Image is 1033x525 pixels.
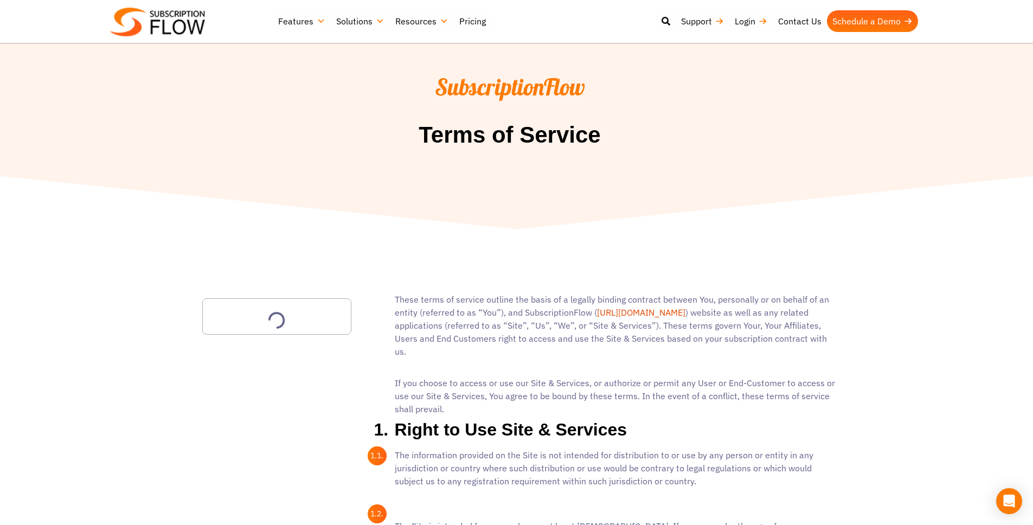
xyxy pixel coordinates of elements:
span: SubscriptionFlow [435,73,585,101]
strong: Right to Use Site & Services [395,420,627,439]
span: 1. [374,420,389,440]
h1: Terms of Service [191,121,829,150]
a: Login [729,10,773,32]
a: Pricing [454,10,491,32]
a: Solutions [331,10,390,32]
a: Features [273,10,331,32]
p: The information provided on the Site is not intended for distribution to or use by any person or ... [389,449,837,498]
span: 1.2. [368,504,387,523]
a: Schedule a Demo [827,10,918,32]
a: Resources [390,10,454,32]
div: Open Intercom Messenger [996,488,1022,514]
a: Contact Us [773,10,827,32]
p: If you choose to access or use our Site & Services, or authorize or permit any User or End-Custom... [389,376,837,415]
p: These terms of service outline the basis of a legally binding contract between You, personally or... [389,293,837,369]
img: Subscriptionflow [110,8,205,36]
a: Support [676,10,729,32]
a: [URL][DOMAIN_NAME] [597,307,685,318]
span: 1.1. [368,446,387,465]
